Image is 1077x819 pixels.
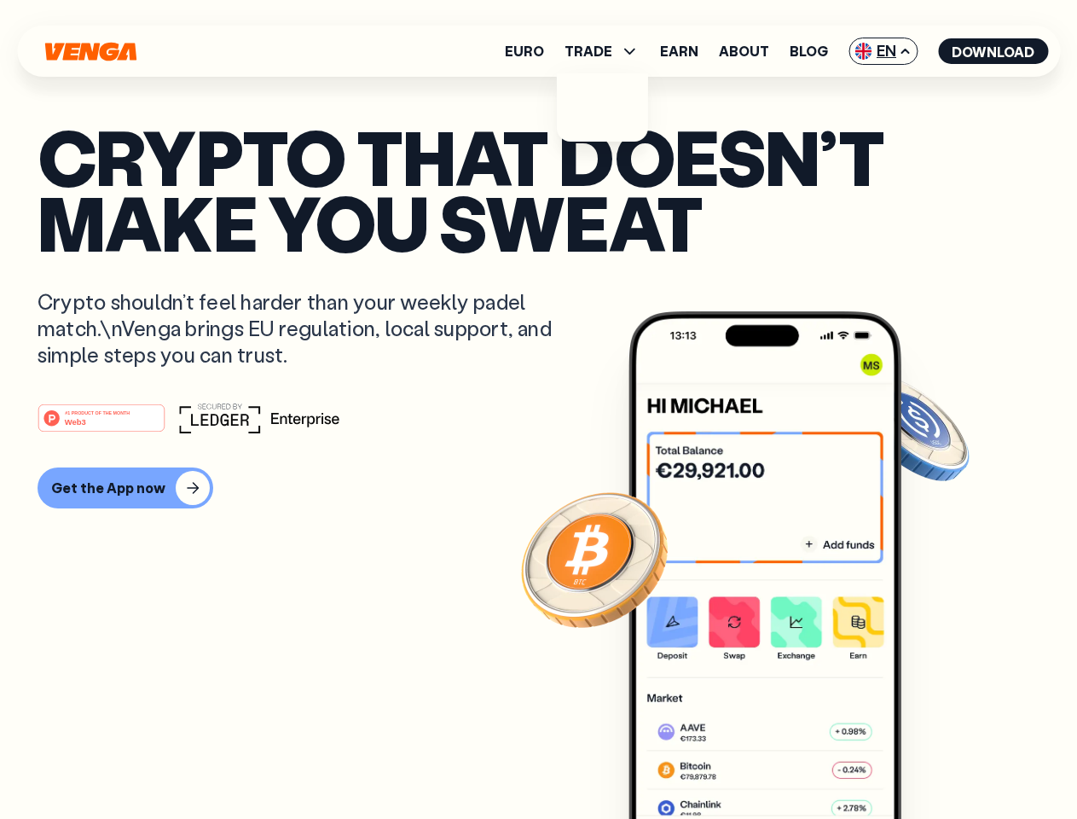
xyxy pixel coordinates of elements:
[43,42,138,61] svg: Home
[65,416,86,426] tspan: Web3
[51,479,165,497] div: Get the App now
[505,44,544,58] a: Euro
[518,482,671,636] img: Bitcoin
[854,43,871,60] img: flag-uk
[938,38,1048,64] button: Download
[660,44,698,58] a: Earn
[790,44,828,58] a: Blog
[848,38,918,65] span: EN
[38,124,1039,254] p: Crypto that doesn’t make you sweat
[38,414,165,436] a: #1 PRODUCT OF THE MONTHWeb3
[719,44,769,58] a: About
[38,288,576,369] p: Crypto shouldn’t feel harder than your weekly padel match.\nVenga brings EU regulation, local sup...
[65,409,130,415] tspan: #1 PRODUCT OF THE MONTH
[565,41,640,61] span: TRADE
[850,367,973,490] img: USDC coin
[565,44,612,58] span: TRADE
[38,468,213,508] button: Get the App now
[38,468,1039,508] a: Get the App now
